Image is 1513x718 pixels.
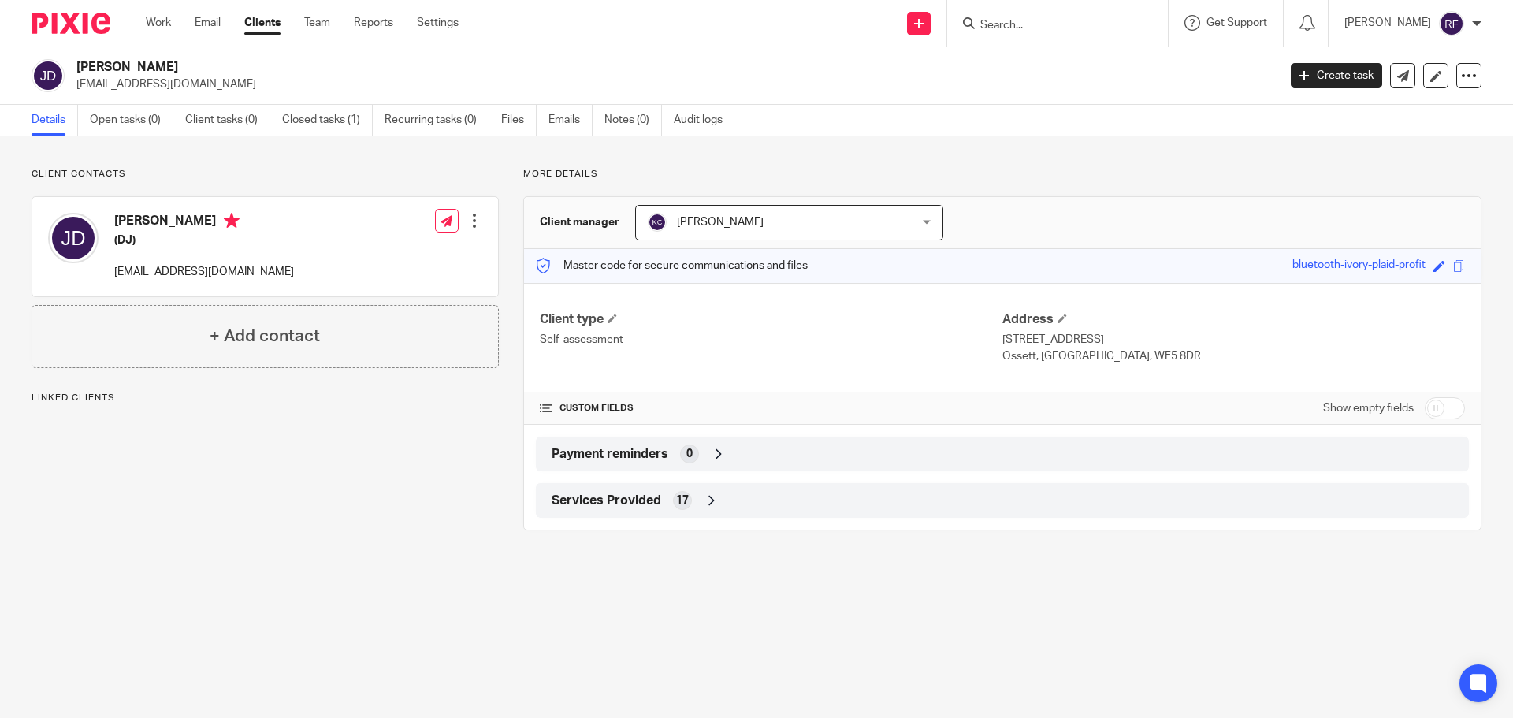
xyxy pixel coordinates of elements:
img: svg%3E [48,213,99,263]
a: Open tasks (0) [90,105,173,136]
input: Search [979,19,1121,33]
img: svg%3E [32,59,65,92]
span: Payment reminders [552,446,668,463]
h4: CUSTOM FIELDS [540,402,1002,415]
p: Self-assessment [540,332,1002,348]
p: [EMAIL_ADDRESS][DOMAIN_NAME] [76,76,1267,92]
a: Work [146,15,171,31]
a: Audit logs [674,105,734,136]
a: Settings [417,15,459,31]
img: svg%3E [1439,11,1464,36]
span: Get Support [1206,17,1267,28]
h2: [PERSON_NAME] [76,59,1029,76]
img: svg%3E [648,213,667,232]
p: Linked clients [32,392,499,404]
h4: [PERSON_NAME] [114,213,294,233]
div: bluetooth-ivory-plaid-profit [1292,257,1426,275]
a: Team [304,15,330,31]
p: Client contacts [32,168,499,180]
i: Primary [224,213,240,229]
a: Reports [354,15,393,31]
h5: (DJ) [114,233,294,248]
a: Clients [244,15,281,31]
span: 0 [686,446,693,462]
a: Emails [548,105,593,136]
h4: Address [1002,311,1465,328]
img: Pixie [32,13,110,34]
a: Email [195,15,221,31]
a: Files [501,105,537,136]
p: [STREET_ADDRESS] [1002,332,1465,348]
a: Create task [1291,63,1382,88]
p: [EMAIL_ADDRESS][DOMAIN_NAME] [114,264,294,280]
span: [PERSON_NAME] [677,217,764,228]
span: 17 [676,493,689,508]
p: [PERSON_NAME] [1344,15,1431,31]
a: Closed tasks (1) [282,105,373,136]
a: Details [32,105,78,136]
a: Client tasks (0) [185,105,270,136]
a: Recurring tasks (0) [385,105,489,136]
h4: + Add contact [210,324,320,348]
span: Services Provided [552,493,661,509]
p: Ossett, [GEOGRAPHIC_DATA], WF5 8DR [1002,348,1465,364]
a: Notes (0) [604,105,662,136]
h4: Client type [540,311,1002,328]
p: Master code for secure communications and files [536,258,808,273]
label: Show empty fields [1323,400,1414,416]
h3: Client manager [540,214,619,230]
p: More details [523,168,1481,180]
